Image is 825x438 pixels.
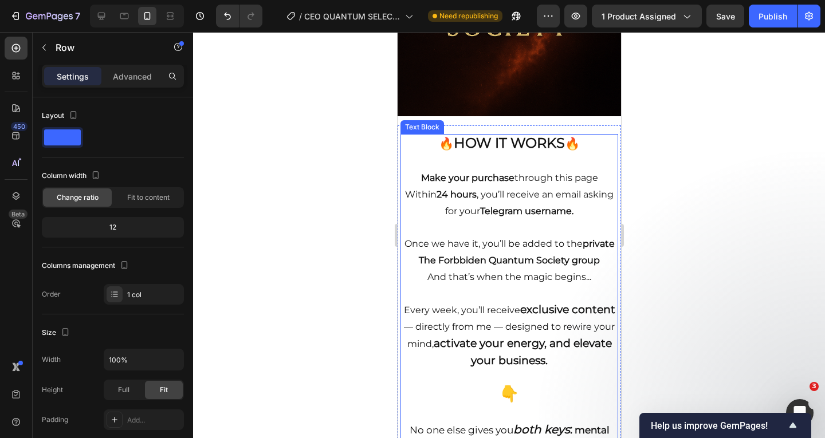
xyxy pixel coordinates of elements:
[749,5,797,27] button: Publish
[104,349,183,370] input: Auto
[42,385,63,395] div: Height
[9,210,27,219] div: Beta
[592,5,702,27] button: 1 product assigned
[160,385,168,395] span: Fit
[299,10,302,22] span: /
[118,385,129,395] span: Full
[42,168,103,184] div: Column width
[651,420,786,431] span: Help us improve GemPages!
[216,5,262,27] div: Undo/Redo
[127,192,170,203] span: Fit to content
[439,11,498,21] span: Need republishing
[706,5,744,27] button: Save
[602,10,676,22] span: 1 product assigned
[42,108,80,124] div: Layout
[42,325,72,341] div: Size
[304,10,400,22] span: CEO QUANTUM SELECTED
[42,289,61,299] div: Order
[759,10,787,22] div: Publish
[5,5,85,27] button: 7
[42,354,61,365] div: Width
[398,32,621,438] iframe: Design area
[11,122,27,131] div: 450
[57,70,89,82] p: Settings
[127,415,181,425] div: Add...
[56,41,153,54] p: Row
[716,11,735,21] span: Save
[127,290,181,300] div: 1 col
[42,258,131,274] div: Columns management
[810,382,819,391] span: 3
[651,419,800,432] button: Show survey - Help us improve GemPages!
[75,9,80,23] p: 7
[113,70,152,82] p: Advanced
[57,192,99,203] span: Change ratio
[44,219,182,235] div: 12
[786,399,814,427] iframe: Intercom live chat
[42,415,68,425] div: Padding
